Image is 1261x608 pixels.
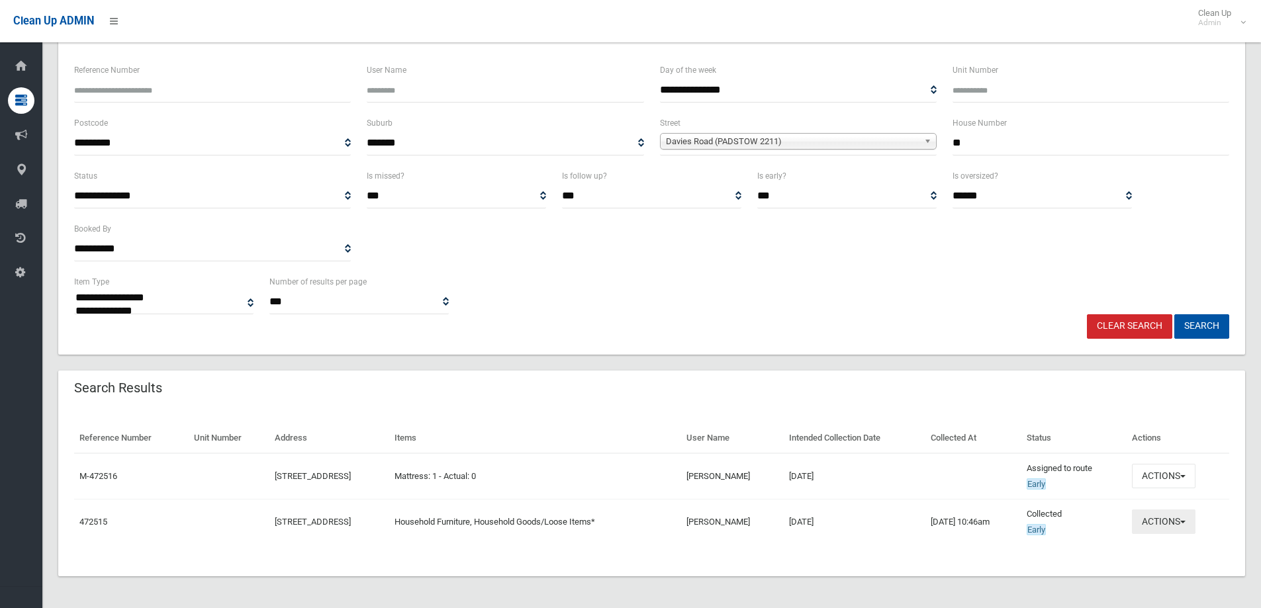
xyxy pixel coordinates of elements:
[666,134,919,150] span: Davies Road (PADSTOW 2211)
[79,471,117,481] a: M-472516
[269,423,389,453] th: Address
[784,453,925,499] td: [DATE]
[74,423,189,453] th: Reference Number
[1198,18,1231,28] small: Admin
[74,116,108,130] label: Postcode
[74,169,97,183] label: Status
[1174,314,1229,339] button: Search
[660,63,716,77] label: Day of the week
[925,499,1021,544] td: [DATE] 10:46am
[13,15,94,27] span: Clean Up ADMIN
[1127,423,1229,453] th: Actions
[367,169,404,183] label: Is missed?
[74,63,140,77] label: Reference Number
[681,453,784,499] td: [PERSON_NAME]
[269,275,367,289] label: Number of results per page
[74,222,111,236] label: Booked By
[681,423,784,453] th: User Name
[784,423,925,453] th: Intended Collection Date
[953,63,998,77] label: Unit Number
[1087,314,1172,339] a: Clear Search
[389,423,681,453] th: Items
[389,499,681,544] td: Household Furniture, Household Goods/Loose Items*
[367,116,393,130] label: Suburb
[74,275,109,289] label: Item Type
[275,517,351,527] a: [STREET_ADDRESS]
[79,517,107,527] a: 472515
[925,423,1021,453] th: Collected At
[660,116,680,130] label: Street
[1021,499,1127,544] td: Collected
[1191,8,1244,28] span: Clean Up
[275,471,351,481] a: [STREET_ADDRESS]
[1021,423,1127,453] th: Status
[58,375,178,401] header: Search Results
[1132,509,1195,534] button: Actions
[189,423,269,453] th: Unit Number
[367,63,406,77] label: User Name
[389,453,681,499] td: Mattress: 1 - Actual: 0
[953,169,998,183] label: Is oversized?
[1132,464,1195,488] button: Actions
[681,499,784,544] td: [PERSON_NAME]
[1021,453,1127,499] td: Assigned to route
[1027,524,1046,535] span: Early
[784,499,925,544] td: [DATE]
[953,116,1007,130] label: House Number
[757,169,786,183] label: Is early?
[562,169,607,183] label: Is follow up?
[1027,478,1046,490] span: Early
